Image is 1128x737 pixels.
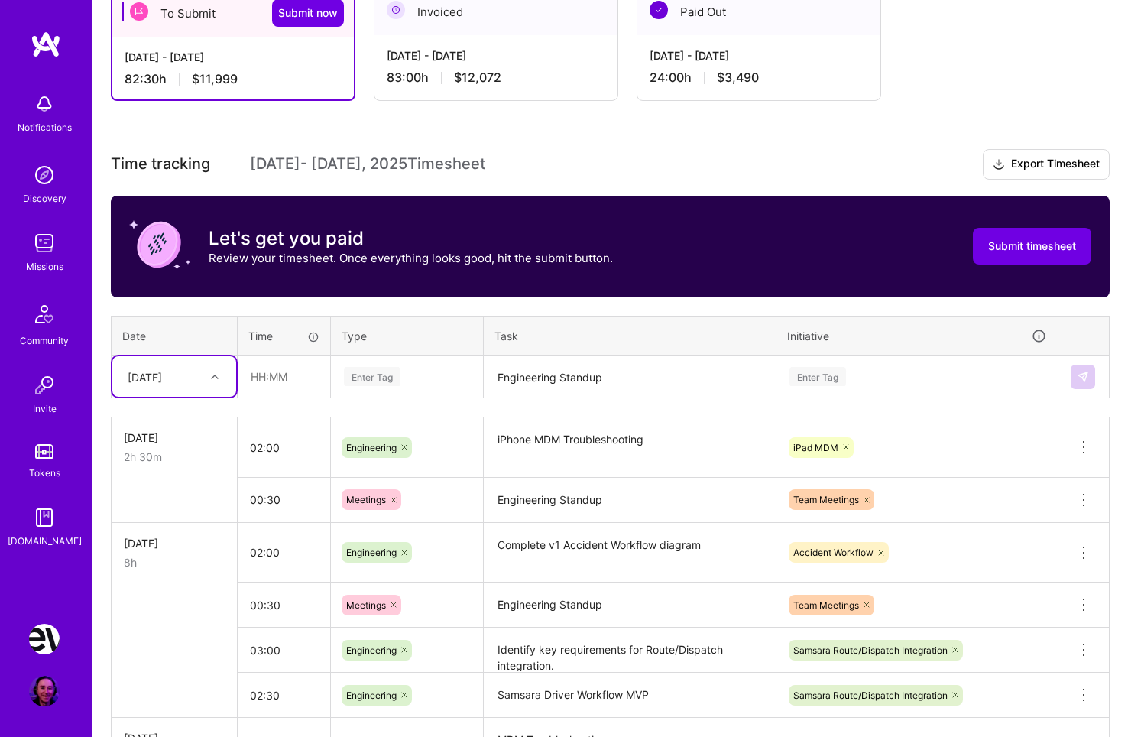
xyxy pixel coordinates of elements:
span: Samsara Route/Dispatch Integration [793,690,948,701]
div: 24:00 h [650,70,868,86]
img: Invite [29,370,60,401]
div: [DATE] [124,535,225,551]
span: $3,490 [717,70,759,86]
div: [DATE] - [DATE] [650,47,868,63]
h3: Let's get you paid [209,227,613,250]
textarea: Samsara Driver Workflow MVP [485,674,774,716]
span: Team Meetings [793,494,859,505]
p: Review your timesheet. Once everything looks good, hit the submit button. [209,250,613,266]
i: icon Chevron [211,373,219,381]
textarea: Engineering Standup [485,584,774,626]
a: Nevoya: Principal Problem Solver for Zero-Emissions Logistics Company [25,624,63,654]
span: Time tracking [111,154,210,174]
span: Samsara Route/Dispatch Integration [793,644,948,656]
span: Meetings [346,494,386,505]
span: $11,999 [192,71,238,87]
div: Initiative [787,327,1047,345]
div: Community [20,333,69,349]
img: User Avatar [29,676,60,706]
img: guide book [29,502,60,533]
th: Type [331,316,484,356]
th: Date [112,316,238,356]
div: Enter Tag [789,365,846,388]
textarea: iPhone MDM Troubleshooting [485,419,774,476]
span: Engineering [346,644,397,656]
div: Discovery [23,190,66,206]
span: Engineering [346,690,397,701]
span: Engineering [346,442,397,453]
span: Team Meetings [793,599,859,611]
img: Nevoya: Principal Problem Solver for Zero-Emissions Logistics Company [29,624,60,654]
div: Missions [26,258,63,274]
div: 8h [124,554,225,570]
img: Invoiced [387,1,405,19]
input: HH:MM [238,356,329,397]
img: Paid Out [650,1,668,19]
div: [DATE] [128,368,162,385]
span: iPad MDM [793,442,838,453]
input: HH:MM [238,675,330,716]
textarea: Engineering Standup [485,479,774,521]
span: Engineering [346,547,397,558]
button: Export Timesheet [983,149,1110,180]
th: Task [484,316,776,356]
div: [DATE] [124,430,225,446]
textarea: Complete v1 Accident Workflow diagram [485,524,774,582]
div: [DOMAIN_NAME] [8,533,82,549]
img: Community [26,296,63,333]
span: Meetings [346,599,386,611]
div: 2h 30m [124,449,225,465]
div: 82:30 h [125,71,342,87]
div: [DATE] - [DATE] [125,49,342,65]
div: Tokens [29,465,60,481]
input: HH:MM [238,479,330,520]
img: bell [29,89,60,119]
span: Submit now [278,5,338,21]
input: HH:MM [238,630,330,670]
div: [DATE] - [DATE] [387,47,605,63]
button: Submit timesheet [973,228,1091,265]
span: Accident Workflow [793,547,874,558]
img: tokens [35,444,53,459]
span: Submit timesheet [988,239,1076,254]
img: discovery [29,160,60,190]
input: HH:MM [238,532,330,573]
img: Submit [1077,371,1089,383]
span: [DATE] - [DATE] , 2025 Timesheet [250,154,485,174]
div: Time [248,328,319,344]
img: teamwork [29,228,60,258]
textarea: Identify key requirements for Route/Dispatch integration. [485,629,774,671]
img: To Submit [130,2,148,21]
span: $12,072 [454,70,501,86]
div: Invite [33,401,57,417]
img: logo [31,31,61,58]
img: coin [129,214,190,275]
input: HH:MM [238,427,330,468]
i: icon Download [993,157,1005,173]
input: HH:MM [238,585,330,625]
div: Enter Tag [344,365,400,388]
a: User Avatar [25,676,63,706]
div: Notifications [18,119,72,135]
div: 83:00 h [387,70,605,86]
